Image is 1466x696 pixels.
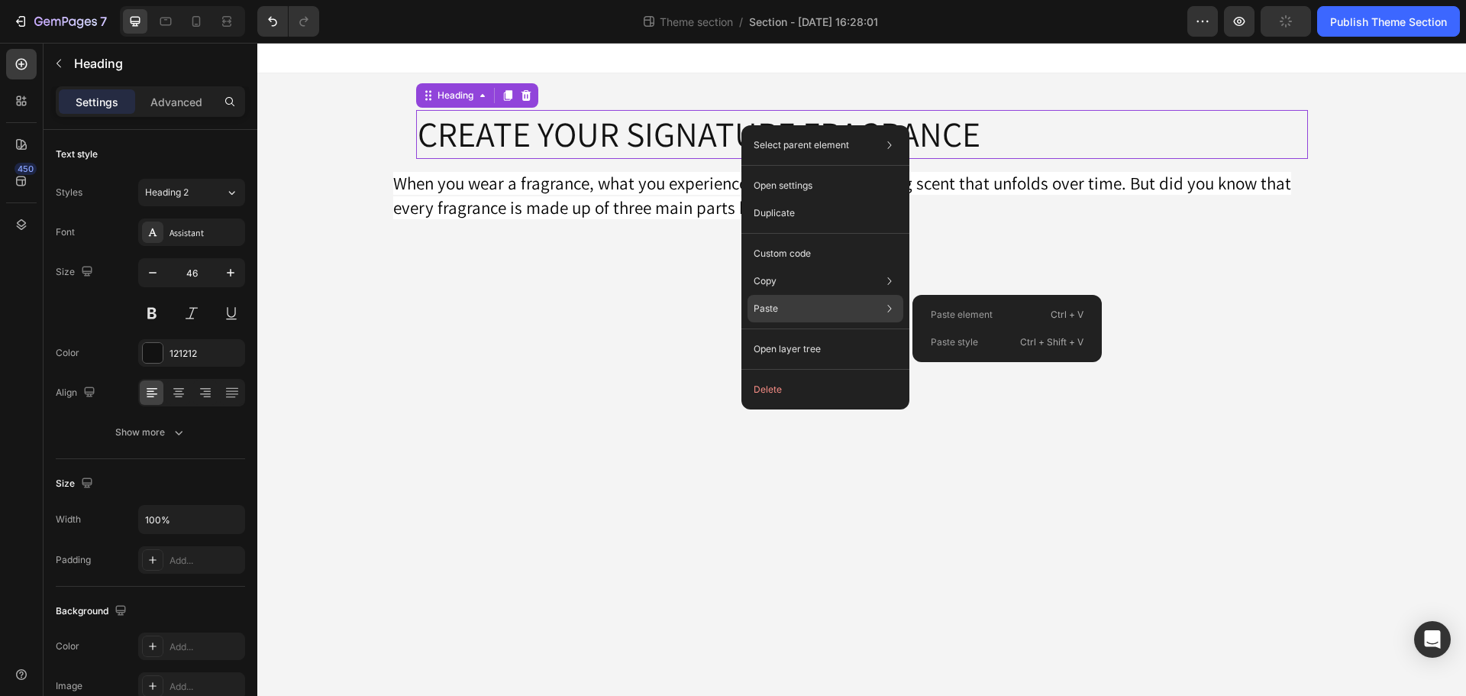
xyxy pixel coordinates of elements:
p: Paste element [931,308,993,322]
p: Ctrl + V [1051,307,1083,322]
p: Settings [76,94,118,110]
p: Paste [754,302,778,316]
span: Heading 2 [145,186,189,199]
div: Align [56,383,98,403]
div: Add... [170,640,241,654]
div: Size [56,474,96,494]
p: Open settings [754,179,812,193]
div: Width [56,513,81,526]
button: Show more [56,419,245,446]
button: Heading 2 [138,179,245,206]
button: 7 [6,6,114,37]
div: 121212 [170,347,241,361]
p: Open layer tree [754,342,821,356]
input: Auto [139,506,244,533]
p: Duplicate [754,206,795,220]
div: Size [56,262,96,283]
p: Custom code [754,247,811,261]
p: Advanced [150,94,202,110]
p: Copy [754,274,777,288]
button: Publish Theme Section [1317,6,1460,37]
button: Delete [748,376,903,403]
div: Show more [115,425,186,440]
div: Undo/Redo [257,6,319,37]
span: / [739,14,743,30]
p: Paste style [931,335,978,349]
div: Image [56,679,82,693]
span: Theme section [657,14,736,30]
div: Background [56,601,130,622]
div: Padding [56,553,91,567]
span: Section - [DATE] 16:28:01 [749,14,878,30]
p: Heading [74,54,239,73]
div: Add... [170,554,241,568]
div: Color [56,639,79,653]
div: Open Intercom Messenger [1414,621,1451,658]
div: Add... [170,680,241,694]
div: Styles [56,186,82,199]
div: Color [56,346,79,360]
iframe: Design area [257,43,1466,696]
div: Text style [56,147,98,161]
p: Select parent element [754,138,849,152]
div: Assistant [170,226,241,240]
div: Font [56,225,75,239]
div: Publish Theme Section [1330,14,1447,30]
p: Ctrl + Shift + V [1020,335,1083,350]
p: 7 [100,12,107,31]
div: 450 [15,163,37,175]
